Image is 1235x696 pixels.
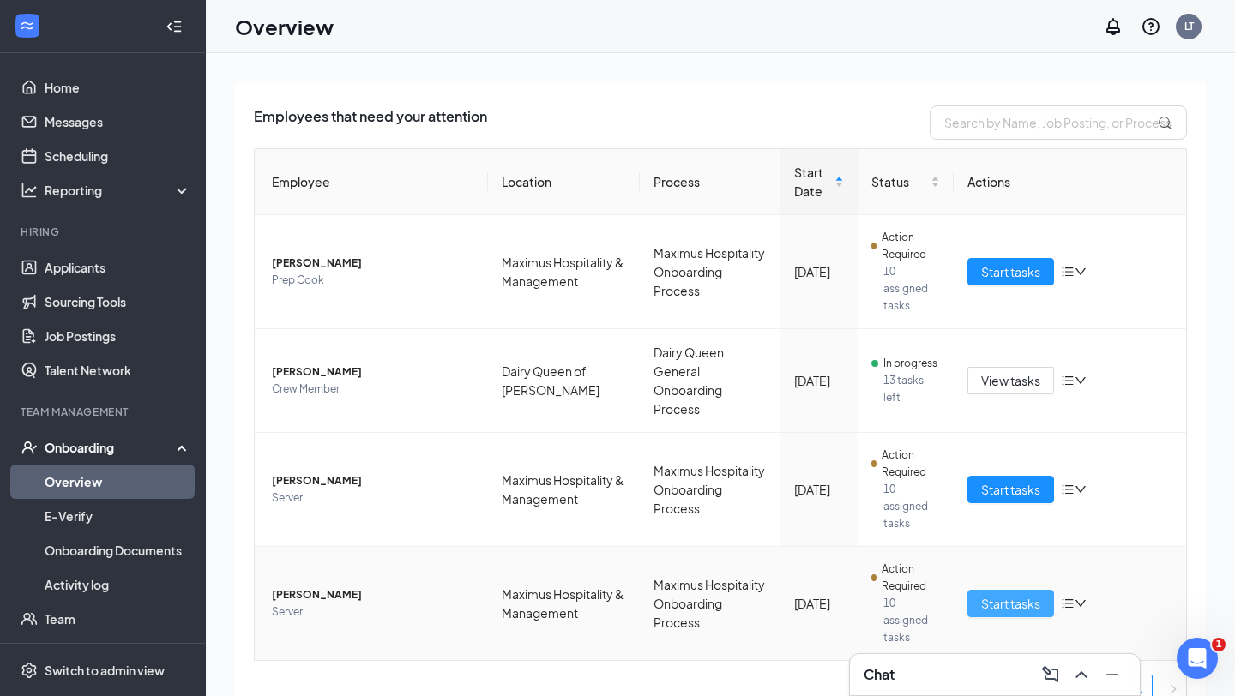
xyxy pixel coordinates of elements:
span: bars [1061,483,1075,496]
span: Server [272,489,474,507]
span: down [1075,597,1087,609]
span: Start tasks [981,480,1040,499]
span: [PERSON_NAME] [272,255,474,272]
span: 10 assigned tasks [883,263,939,315]
span: 10 assigned tasks [883,595,939,646]
td: Maximus Hospitality Onboarding Process [640,547,780,660]
td: Dairy Queen General Onboarding Process [640,329,780,433]
h1: Overview [235,12,334,41]
a: Sourcing Tools [45,285,191,319]
a: Job Postings [45,319,191,353]
button: ComposeMessage [1037,661,1064,688]
span: down [1075,375,1087,387]
span: Start Date [794,163,831,201]
button: Minimize [1099,661,1126,688]
svg: Analysis [21,182,38,199]
td: Maximus Hospitality & Management [488,547,641,660]
svg: UserCheck [21,439,38,456]
svg: WorkstreamLogo [19,17,36,34]
span: Employees that need your attention [254,105,487,140]
div: Switch to admin view [45,662,165,679]
h3: Chat [864,665,895,684]
svg: ComposeMessage [1040,664,1061,685]
svg: Notifications [1103,16,1124,37]
span: 1 [1212,638,1226,651]
svg: QuestionInfo [1141,16,1161,37]
a: Messages [45,105,191,139]
svg: Minimize [1102,664,1123,685]
a: Home [45,70,191,105]
span: Start tasks [981,262,1040,281]
span: 10 assigned tasks [883,481,939,532]
button: Start tasks [967,590,1054,617]
td: Maximus Hospitality Onboarding Process [640,433,780,547]
th: Employee [255,149,488,215]
span: bars [1061,374,1075,387]
a: Applicants [45,250,191,285]
td: Maximus Hospitality Onboarding Process [640,215,780,329]
div: Hiring [21,225,188,239]
iframe: Intercom live chat [1177,638,1218,679]
div: Team Management [21,405,188,419]
button: View tasks [967,367,1054,394]
span: bars [1061,597,1075,610]
a: Scheduling [45,139,191,173]
span: bars [1061,265,1075,279]
svg: Collapse [166,18,183,35]
div: [DATE] [794,262,844,281]
a: Talent Network [45,353,191,387]
span: [PERSON_NAME] [272,586,474,603]
span: [PERSON_NAME] [272,363,474,381]
span: Server [272,603,474,621]
a: Onboarding Documents [45,533,191,567]
div: Onboarding [45,439,177,456]
th: Status [858,149,953,215]
span: Action Required [882,229,939,263]
span: Status [871,172,926,191]
span: [PERSON_NAME] [272,472,474,489]
button: Start tasks [967,258,1054,285]
span: right [1168,684,1178,694]
div: Reporting [45,182,192,199]
div: [DATE] [794,480,844,499]
span: Prep Cook [272,272,474,289]
a: Overview [45,465,191,499]
div: [DATE] [794,371,844,390]
a: E-Verify [45,499,191,533]
td: Maximus Hospitality & Management [488,215,641,329]
span: Start tasks [981,594,1040,613]
th: Location [488,149,641,215]
span: down [1075,483,1087,495]
span: View tasks [981,371,1040,390]
button: ChevronUp [1068,661,1095,688]
a: Team [45,602,191,636]
input: Search by Name, Job Posting, or Process [930,105,1187,140]
svg: ChevronUp [1071,664,1092,685]
td: Maximus Hospitality & Management [488,433,641,547]
th: Process [640,149,780,215]
span: 13 tasks left [883,372,939,406]
a: Documents [45,636,191,670]
span: down [1075,266,1087,278]
span: Crew Member [272,381,474,398]
button: Start tasks [967,476,1054,503]
div: LT [1184,19,1194,33]
a: Activity log [45,567,191,602]
svg: Settings [21,662,38,679]
span: Action Required [882,561,939,595]
td: Dairy Queen of [PERSON_NAME] [488,329,641,433]
span: Action Required [882,447,939,481]
div: [DATE] [794,594,844,613]
span: In progress [883,355,937,372]
th: Actions [954,149,1187,215]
